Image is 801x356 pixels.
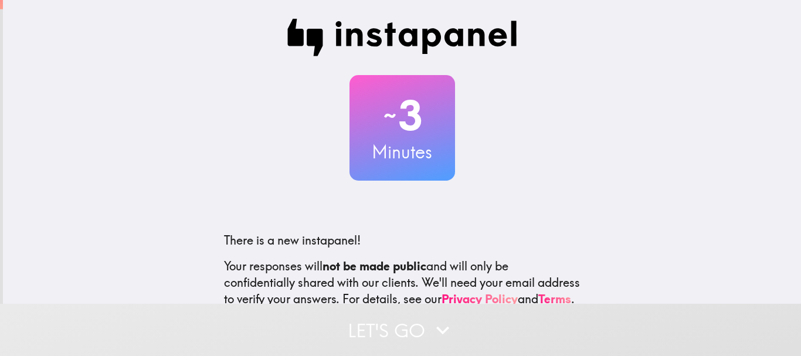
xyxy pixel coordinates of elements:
a: Privacy Policy [442,291,518,306]
h2: 3 [349,91,455,140]
p: Your responses will and will only be confidentially shared with our clients. We'll need your emai... [224,258,581,307]
a: Terms [538,291,571,306]
h3: Minutes [349,140,455,164]
span: ~ [382,98,398,133]
img: Instapanel [287,19,517,56]
b: not be made public [323,259,426,273]
span: There is a new instapanel! [224,233,361,247]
